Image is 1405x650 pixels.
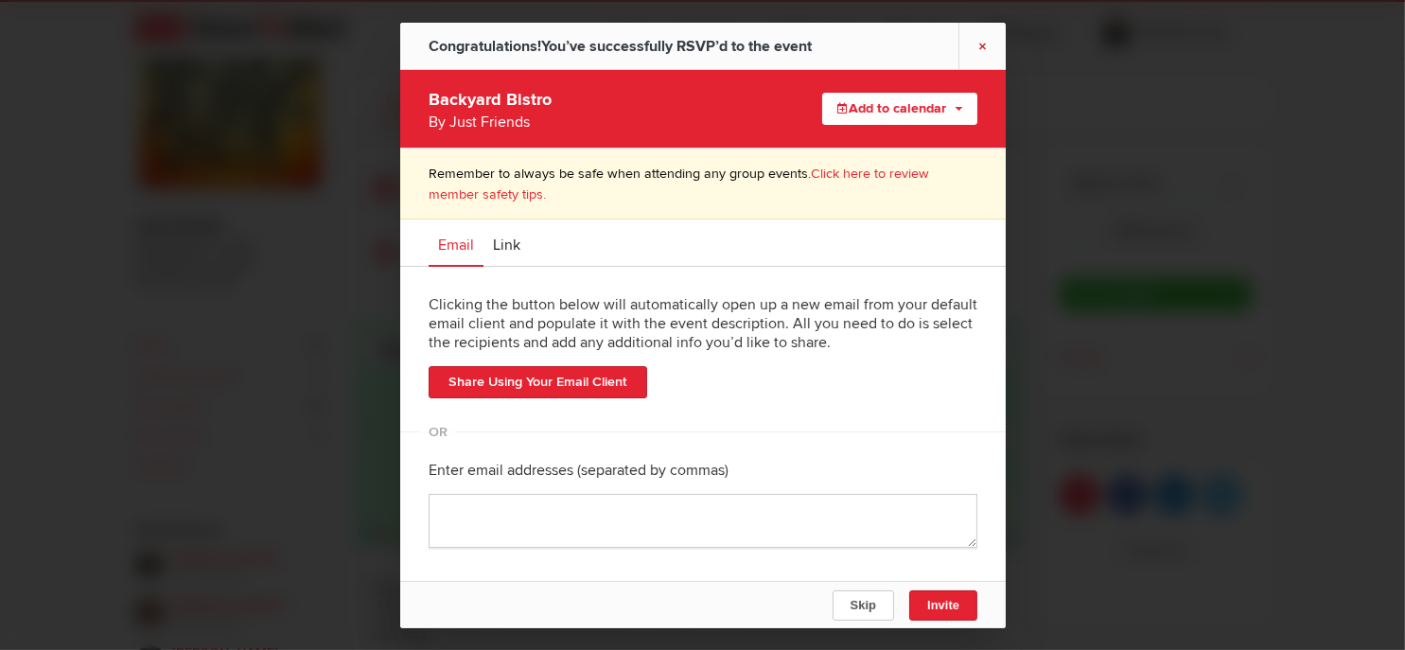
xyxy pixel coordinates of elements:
span: Email [438,236,474,255]
span: Skip [850,598,875,612]
span: Link [493,236,520,255]
a: Link [483,220,530,267]
div: By Just Friends [429,111,758,133]
span: Congratulations! [429,37,541,56]
div: Clicking the button below will automatically open up a new email from your default email client a... [429,281,977,366]
button: Skip [832,590,893,621]
a: Email [429,220,483,267]
span: OR [419,431,457,432]
div: Backyard Bistro [429,84,758,133]
p: Remember to always be safe when attending any group events. [429,164,977,204]
div: You’ve successfully RSVP’d to the event [429,23,812,70]
a: Share Using Your Email Client [429,366,647,398]
span: Invite [927,598,959,612]
a: Click here to review member safety tips. [429,166,929,202]
div: Enter email addresses (separated by commas) [429,447,977,494]
button: Add to calendar [822,93,977,125]
a: × [958,23,1006,69]
button: Invite [909,590,977,621]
